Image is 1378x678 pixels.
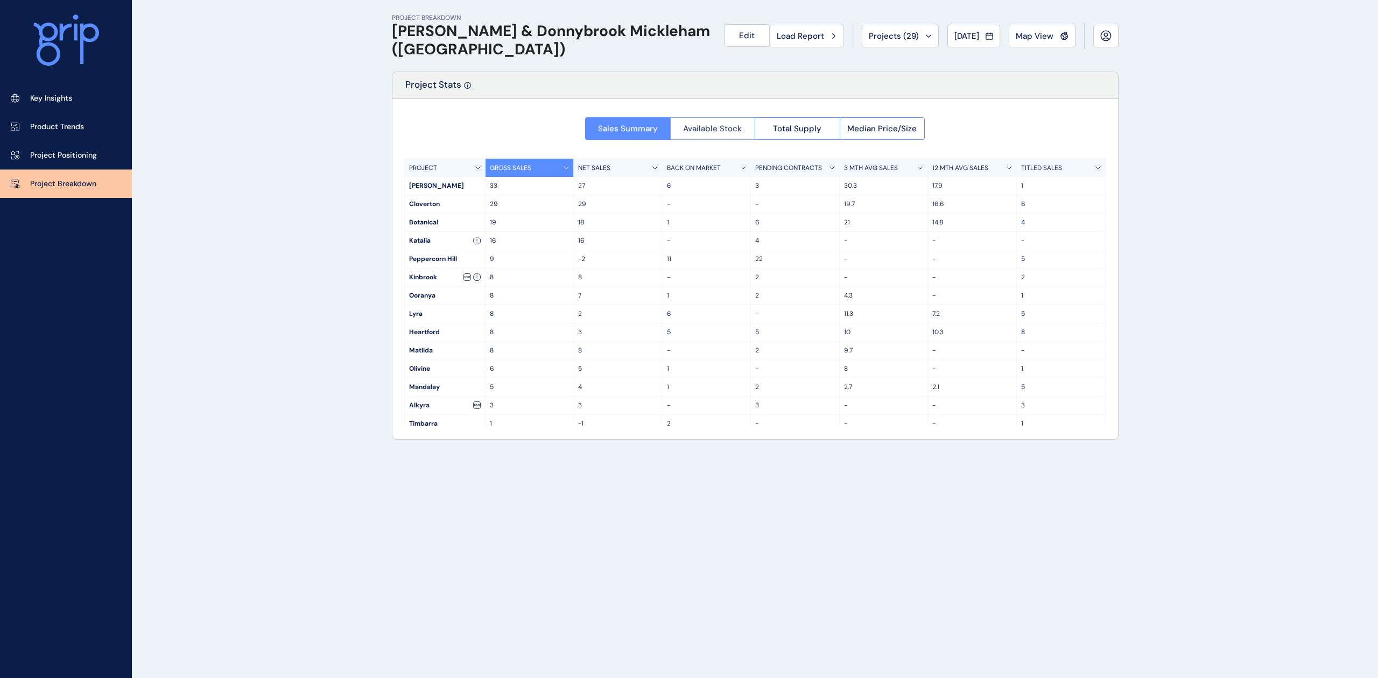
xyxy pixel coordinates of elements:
button: Sales Summary [585,117,670,140]
p: 5 [755,328,835,337]
p: 1 [1021,364,1101,373]
p: 8 [578,273,658,282]
span: Available Stock [683,123,742,134]
span: [DATE] [954,31,979,41]
p: 10.3 [932,328,1012,337]
p: 2 [578,309,658,319]
p: 8 [490,291,570,300]
p: 5 [667,328,747,337]
span: Edit [739,30,755,41]
p: 5 [1021,309,1101,319]
p: - [667,346,747,355]
p: 2 [1021,273,1101,282]
p: 1 [1021,181,1101,190]
p: 10 [844,328,924,337]
p: - [932,273,1012,282]
p: 9.7 [844,346,924,355]
p: - [667,401,747,410]
p: 2 [755,346,835,355]
p: - [667,236,747,245]
button: [DATE] [947,25,1000,47]
div: Kinbrook [405,269,485,286]
p: 2.7 [844,383,924,392]
p: 3 [755,181,835,190]
p: - [844,255,924,264]
div: [PERSON_NAME] [405,177,485,195]
p: TITLED SALES [1021,164,1062,173]
p: 6 [667,309,747,319]
button: Projects (29) [862,25,939,47]
p: 16 [578,236,658,245]
p: 9 [490,255,570,264]
p: 2.1 [932,383,1012,392]
div: Timbarra [405,415,485,433]
p: 8 [490,346,570,355]
p: 1 [667,218,747,227]
p: 3 [578,328,658,337]
p: 3 [755,401,835,410]
p: 5 [578,364,658,373]
p: 6 [1021,200,1101,209]
p: - [755,309,835,319]
p: 8 [490,309,570,319]
p: - [667,273,747,282]
p: NET SALES [578,164,610,173]
p: 1 [490,419,570,428]
p: 16 [490,236,570,245]
p: 6 [490,364,570,373]
p: 17.9 [932,181,1012,190]
p: 11.3 [844,309,924,319]
p: Project Positioning [30,150,97,161]
div: Lyra [405,305,485,323]
p: - [844,401,924,410]
p: 4 [578,383,658,392]
div: Heartford [405,323,485,341]
p: 4 [1021,218,1101,227]
button: Edit [725,24,770,47]
p: 19 [490,218,570,227]
p: - [1021,346,1101,355]
p: 1 [667,291,747,300]
p: 2 [755,383,835,392]
p: GROSS SALES [490,164,531,173]
p: 16.6 [932,200,1012,209]
button: Map View [1009,25,1075,47]
p: 5 [1021,255,1101,264]
p: 19.7 [844,200,924,209]
div: Ooranya [405,287,485,305]
p: 7 [578,291,658,300]
p: - [932,401,1012,410]
span: Projects ( 29 ) [869,31,919,41]
p: 30.3 [844,181,924,190]
p: - [844,236,924,245]
p: - [1021,236,1101,245]
p: 29 [578,200,658,209]
p: 6 [755,218,835,227]
p: 3 [578,401,658,410]
p: 11 [667,255,747,264]
p: - [932,364,1012,373]
p: 1 [1021,419,1101,428]
p: 21 [844,218,924,227]
p: 4.3 [844,291,924,300]
p: 2 [755,291,835,300]
p: 8 [844,364,924,373]
p: 5 [490,383,570,392]
button: Load Report [770,25,844,47]
p: 1 [667,364,747,373]
p: 8 [1021,328,1101,337]
p: 7.2 [932,309,1012,319]
p: - [844,273,924,282]
p: - [932,291,1012,300]
p: 2 [755,273,835,282]
div: Alkyra [405,397,485,414]
p: 18 [578,218,658,227]
p: PENDING CONTRACTS [755,164,822,173]
p: Product Trends [30,122,84,132]
span: Total Supply [773,123,821,134]
div: Mandalay [405,378,485,396]
div: Cloverton [405,195,485,213]
p: - [755,419,835,428]
p: 8 [578,346,658,355]
button: Total Supply [755,117,840,140]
